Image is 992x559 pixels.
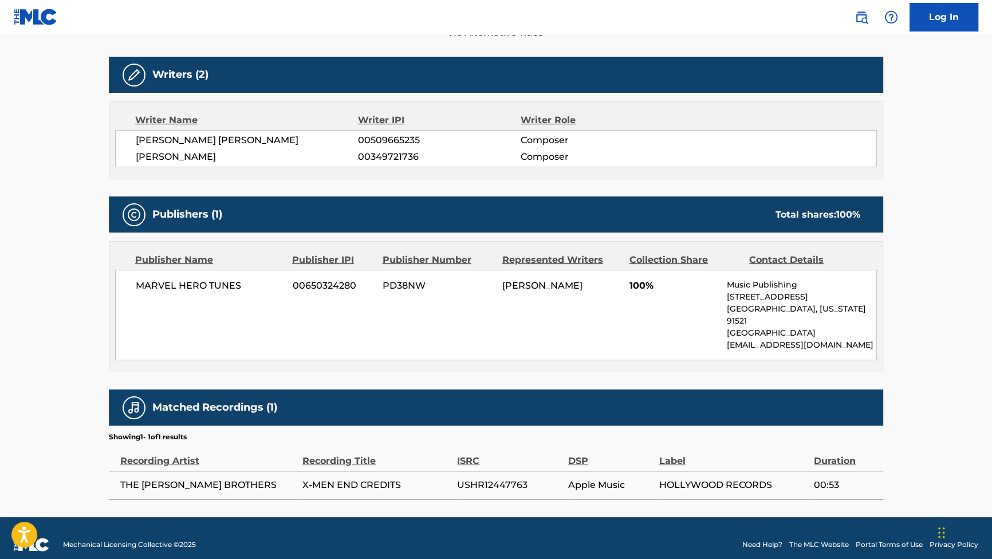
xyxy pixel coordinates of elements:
a: The MLC Website [789,540,849,550]
h5: Matched Recordings (1) [152,401,277,414]
span: 00509665235 [358,133,521,147]
p: [GEOGRAPHIC_DATA] [727,327,876,339]
img: help [884,10,898,24]
div: Publisher IPI [292,253,373,267]
div: Recording Artist [120,442,297,468]
span: X-MEN END CREDITS [302,478,451,492]
span: [PERSON_NAME] [136,150,358,164]
p: [GEOGRAPHIC_DATA], [US_STATE] 91521 [727,303,876,327]
div: Writer Role [521,113,669,127]
span: 00:53 [814,478,877,492]
div: Publisher Name [135,253,284,267]
span: [PERSON_NAME] [502,280,582,291]
a: Need Help? [742,540,782,550]
div: Represented Writers [502,253,621,267]
p: Music Publishing [727,279,876,291]
div: Duration [814,442,877,468]
div: Recording Title [302,442,451,468]
div: Contact Details [749,253,860,267]
a: Public Search [850,6,873,29]
a: Portal Terms of Use [856,540,923,550]
div: Writer Name [135,113,358,127]
span: Mechanical Licensing Collective © 2025 [63,540,196,550]
img: MLC Logo [14,9,58,25]
img: Matched Recordings [127,401,141,415]
h5: Publishers (1) [152,208,222,221]
div: Publisher Number [382,253,493,267]
span: MARVEL HERO TUNES [136,279,284,293]
p: Showing 1 - 1 of 1 results [109,432,187,442]
div: DSP [568,442,654,468]
span: Composer [521,133,669,147]
span: 00349721736 [358,150,521,164]
span: 100% [629,279,718,293]
iframe: Chat Widget [935,504,992,559]
p: [EMAIL_ADDRESS][DOMAIN_NAME] [727,339,876,351]
div: Help [880,6,903,29]
a: Log In [910,3,978,32]
div: Label [659,442,808,468]
img: search [855,10,868,24]
span: 100 % [836,209,860,220]
span: USHR12447763 [457,478,562,492]
img: Writers [127,68,141,82]
span: 00650324280 [293,279,374,293]
div: ISRC [457,442,562,468]
div: Drag [938,515,945,550]
span: HOLLYWOOD RECORDS [659,478,808,492]
span: PD38NW [383,279,494,293]
div: Collection Share [629,253,741,267]
span: [PERSON_NAME] [PERSON_NAME] [136,133,358,147]
span: THE [PERSON_NAME] BROTHERS [120,478,297,492]
div: Writer IPI [358,113,521,127]
h5: Writers (2) [152,68,208,81]
p: [STREET_ADDRESS] [727,291,876,303]
span: Composer [521,150,669,164]
img: logo [14,538,49,552]
a: Privacy Policy [930,540,978,550]
div: Total shares: [776,208,860,222]
img: Publishers [127,208,141,222]
span: Apple Music [568,478,654,492]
